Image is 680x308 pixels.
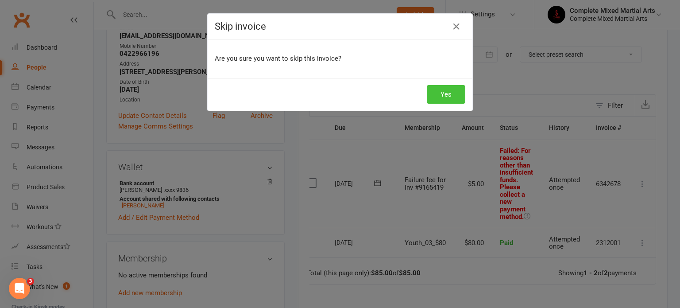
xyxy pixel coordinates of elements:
button: Yes [427,85,465,104]
iframe: Intercom live chat [9,278,30,299]
span: Are you sure you want to skip this invoice? [215,55,341,62]
button: Close [449,19,464,34]
h4: Skip invoice [215,21,465,32]
span: 3 [27,278,34,285]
